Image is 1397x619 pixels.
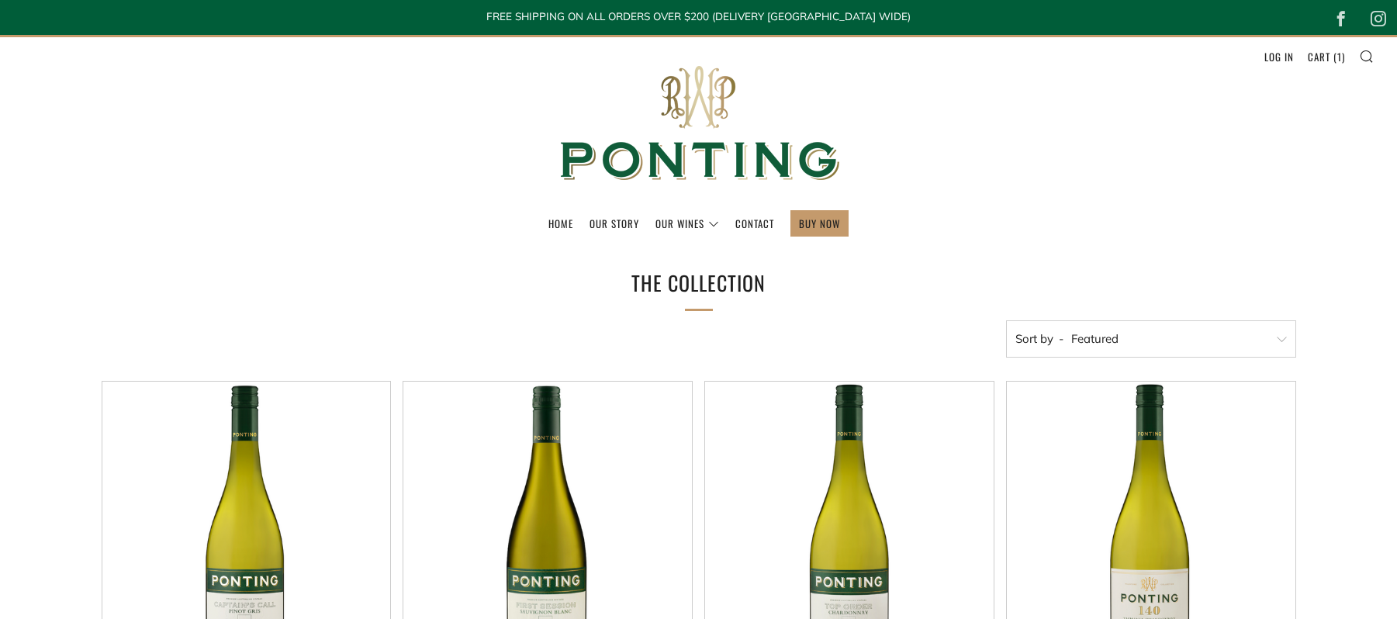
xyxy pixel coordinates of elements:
[1264,44,1294,69] a: Log in
[590,211,639,236] a: Our Story
[1308,44,1345,69] a: Cart (1)
[548,211,573,236] a: Home
[1337,49,1342,64] span: 1
[466,265,932,302] h1: The Collection
[655,211,719,236] a: Our Wines
[735,211,774,236] a: Contact
[544,37,854,210] img: Ponting Wines
[799,211,840,236] a: BUY NOW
